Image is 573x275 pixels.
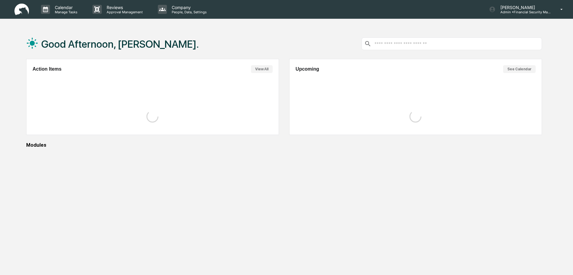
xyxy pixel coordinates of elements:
h1: Good Afternoon, [PERSON_NAME]. [41,38,199,50]
img: logo [14,4,29,15]
button: See Calendar [503,65,536,73]
button: View All [251,65,273,73]
h2: Upcoming [296,66,319,72]
p: Reviews [102,5,146,10]
p: Company [167,5,210,10]
p: Approval Management [102,10,146,14]
p: Calendar [50,5,80,10]
p: Admin • Financial Security Management [496,10,552,14]
p: People, Data, Settings [167,10,210,14]
p: [PERSON_NAME] [496,5,552,10]
p: Manage Tasks [50,10,80,14]
div: Modules [26,142,542,148]
h2: Action Items [33,66,61,72]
